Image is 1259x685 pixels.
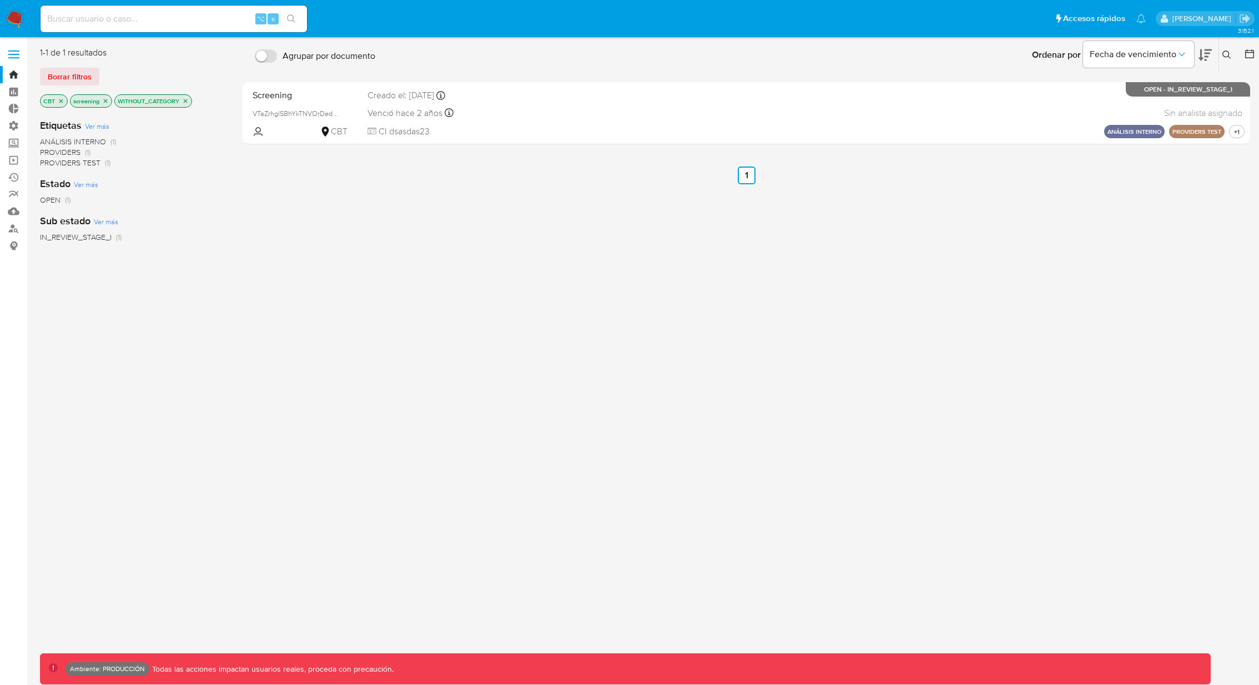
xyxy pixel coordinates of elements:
span: s [271,13,275,24]
span: Accesos rápidos [1063,13,1125,24]
p: leidy.martinez@mercadolibre.com.co [1172,13,1235,24]
input: Buscar usuario o caso... [41,12,307,26]
span: ⌥ [256,13,265,24]
button: search-icon [280,11,303,27]
p: Ambiente: PRODUCCIÓN [70,667,145,671]
p: Todas las acciones impactan usuarios reales, proceda con precaución. [149,664,394,674]
a: Salir [1239,13,1251,24]
a: Notificaciones [1136,14,1146,23]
